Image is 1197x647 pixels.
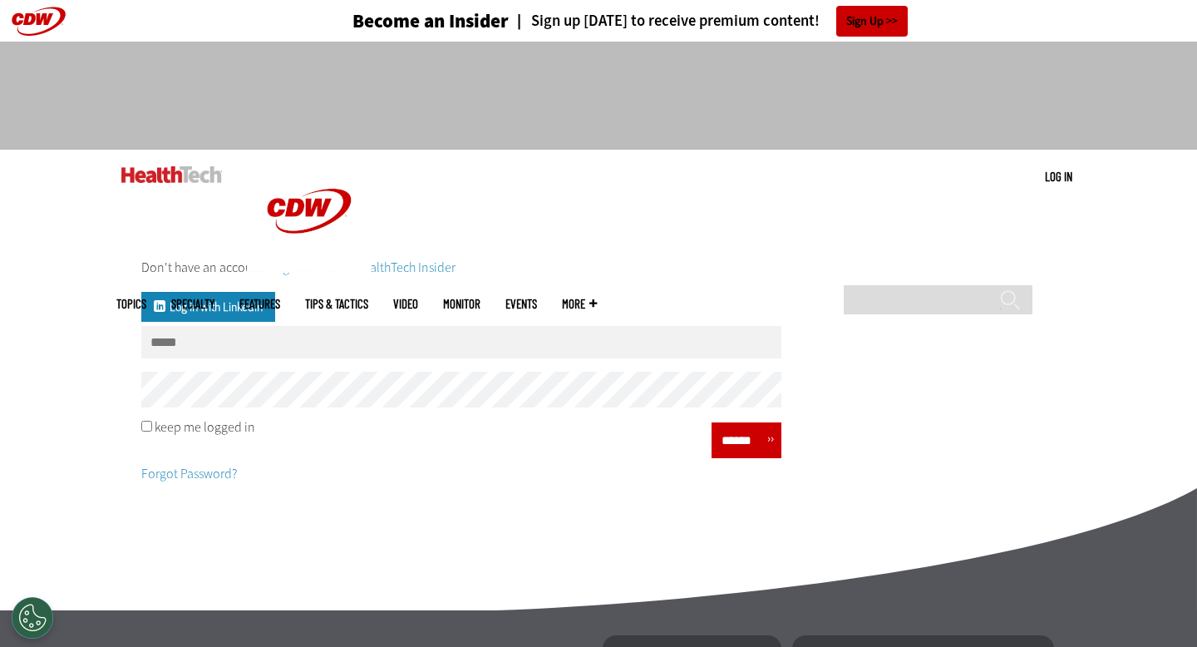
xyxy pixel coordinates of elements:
a: Log in [1045,169,1072,184]
div: User menu [1045,168,1072,185]
a: Features [239,298,280,310]
div: Cookies Settings [12,597,53,639]
img: Home [121,166,222,183]
img: Home [247,150,372,273]
a: Sign Up [836,6,908,37]
a: Events [505,298,537,310]
button: Open Preferences [12,597,53,639]
a: Forgot Password? [141,465,237,482]
a: Sign up [DATE] to receive premium content! [509,13,820,29]
h3: Become an Insider [352,12,509,31]
a: MonITor [443,298,480,310]
span: Specialty [171,298,214,310]
span: More [562,298,597,310]
iframe: advertisement [296,58,901,133]
span: Topics [116,298,146,310]
a: CDW [247,259,372,277]
a: Become an Insider [290,12,509,31]
a: Tips & Tactics [305,298,368,310]
a: Video [393,298,418,310]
